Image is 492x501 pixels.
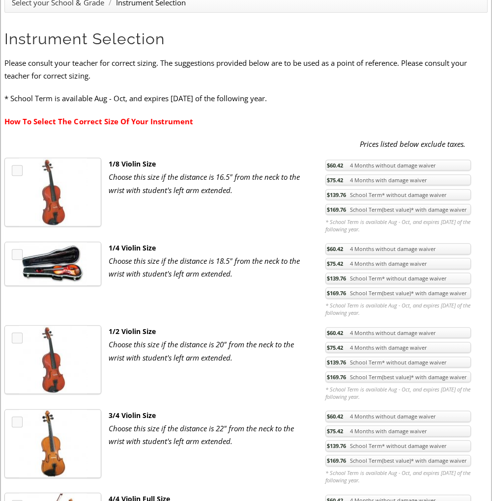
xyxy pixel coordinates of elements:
[109,339,294,362] em: Choose this size if the distance is 20" from the neck to the wrist with student's left arm extended.
[325,342,471,353] a: $75.424 Months with damage waiver
[4,116,193,126] a: How To Select The Correct Size Of Your Instrument
[109,423,294,446] em: Choose this size if the distance is 22" from the neck to the wrist with student's left arm extended.
[12,417,23,427] a: MP3 Clip
[19,158,87,226] img: th_1fc34dab4bdaff02a3697e89cb8f30dd_1344874739Violin1_10size.jpg
[325,160,471,171] a: $60.424 Months without damage waiver
[325,425,471,437] a: $75.424 Months with damage waiver
[327,275,346,282] span: $139.76
[325,327,471,338] a: $60.424 Months without damage waiver
[109,158,311,170] div: 1/8 Violin Size
[109,325,311,338] div: 1/2 Violin Size
[109,409,311,422] div: 3/4 Violin Size
[19,326,87,393] img: th_1fc34dab4bdaff02a3697e89cb8f30dd_1340371800ViolinHalfSIze.jpg
[327,413,343,420] span: $60.42
[325,258,471,269] a: $75.424 Months with damage waiver
[325,287,471,299] a: $169.76School Term(best value)* with damage waiver
[109,172,300,195] em: Choose this size if the distance is 16.5" from the neck to the wrist with student's left arm exte...
[4,28,487,49] h2: Instrument Selection
[327,162,343,169] span: $60.42
[325,273,471,284] a: $139.76School Term* without damage waiver
[325,302,471,316] em: * School Term is available Aug - Oct, and expires [DATE] of the following year.
[12,333,23,343] a: MP3 Clip
[325,386,471,400] em: * School Term is available Aug - Oct, and expires [DATE] of the following year.
[327,289,346,297] span: $169.76
[19,410,87,477] img: th_1fc34dab4bdaff02a3697e89cb8f30dd_1340371828ViolinThreeQuarterSize.jpg
[19,242,87,285] img: th_1fc34dab4bdaff02a3697e89cb8f30dd_1338903562Violin.JPG
[325,243,471,254] a: $60.424 Months without damage waiver
[325,204,471,215] a: $169.76School Term(best value)* with damage waiver
[325,189,471,200] a: $139.76School Term* without damage waiver
[109,256,300,278] em: Choose this size if the distance is 18.5" from the neck to the wrist with student's left arm exte...
[327,442,346,449] span: $139.76
[325,455,471,466] a: $169.76School Term(best value)* with damage waiver
[327,176,343,184] span: $75.42
[12,165,23,176] a: MP3 Clip
[325,371,471,383] a: $169.76School Term(best value)* with damage waiver
[109,242,311,254] div: 1/4 Violin Size
[327,344,343,351] span: $75.42
[325,218,471,233] em: * School Term is available Aug - Oct, and expires [DATE] of the following year.
[327,206,346,213] span: $169.76
[327,373,346,381] span: $169.76
[325,357,471,368] a: $139.76School Term* without damage waiver
[327,359,346,366] span: $139.76
[327,427,343,435] span: $75.42
[327,245,343,252] span: $60.42
[12,249,23,260] a: MP3 Clip
[327,260,343,267] span: $75.42
[4,56,487,83] p: Please consult your teacher for correct sizing. The suggestions provided below are to be used as ...
[325,411,471,422] a: $60.424 Months without damage waiver
[325,440,471,451] a: $139.76School Term* without damage waiver
[325,174,471,186] a: $75.424 Months with damage waiver
[360,139,465,149] em: Prices listed below exclude taxes.
[325,469,471,484] em: * School Term is available Aug - Oct, and expires [DATE] of the following year.
[327,329,343,336] span: $60.42
[327,457,346,464] span: $169.76
[4,92,487,105] p: * School Term is available Aug - Oct, and expires [DATE] of the following year.
[327,191,346,198] span: $139.76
